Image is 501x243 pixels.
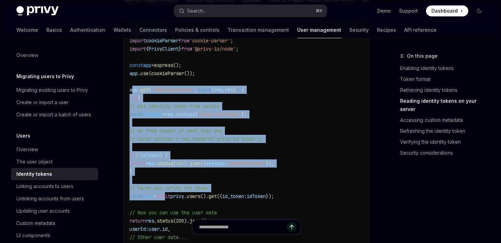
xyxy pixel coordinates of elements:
span: // const idToken = req.headers['privy-id-token']; [130,136,263,142]
a: Connectors [139,22,167,38]
a: Policies & controls [175,22,219,38]
a: Token format [400,74,490,85]
span: const [130,193,143,199]
span: ({ [217,193,222,199]
a: Migrating existing users to Privy [11,84,98,96]
span: ) { [160,152,168,158]
span: ({ [200,160,206,167]
span: json [189,160,200,167]
span: , [222,87,225,93]
a: User management [297,22,341,38]
span: message: [206,160,228,167]
span: ( [149,87,151,93]
span: { [241,87,244,93]
div: Unlinking accounts from users [16,195,84,203]
span: res [225,87,233,93]
span: express [154,62,173,68]
span: 401 [176,160,184,167]
span: idToken [143,111,162,117]
a: Security [349,22,369,38]
span: user [143,193,154,199]
a: Security considerations [400,147,490,158]
span: get [209,193,217,199]
a: Retrieving identity tokens [400,85,490,96]
span: 'cookie-parser' [189,38,230,44]
span: Dashboard [431,8,458,14]
span: = [154,193,157,199]
a: Authentication [70,22,105,38]
span: idToken [140,152,160,158]
span: . [184,193,187,199]
a: Updating user accounts [11,205,98,217]
span: cookies [176,111,195,117]
a: Linking accounts to users [11,180,98,192]
span: ( [135,152,138,158]
span: { [146,46,149,52]
span: // Now you can use the user data [130,210,217,216]
div: The user object [16,158,52,166]
span: 'privy-id-token' [198,111,241,117]
span: const [130,111,143,117]
span: ()); [184,70,195,76]
span: cookieParser [146,38,179,44]
span: ). [184,160,189,167]
span: (). [200,193,209,199]
span: = [162,111,165,117]
span: cookieParser [151,70,184,76]
div: Create or import a user [16,98,69,106]
span: ( [211,87,214,93]
div: Migrating existing users to Privy [16,86,88,94]
div: Overview [16,145,38,154]
a: Basics [46,22,62,38]
a: Welcome [16,22,38,38]
span: { [138,95,140,101]
a: Wallets [113,22,131,38]
span: ⌘ K [316,8,323,14]
span: req [165,111,173,117]
span: app [130,87,138,93]
span: . [138,87,140,93]
span: }); [266,160,274,167]
span: app [143,62,151,68]
a: Transaction management [228,22,289,38]
span: try [130,95,138,101]
span: idToken [247,193,266,199]
a: Reading identity tokens on your server [400,96,490,115]
span: import [130,46,146,52]
span: // Or from header if sent that way [130,128,222,134]
span: if [130,152,135,158]
h5: Migrating users to Privy [16,72,74,81]
span: ( [173,160,176,167]
span: PrivyClient [149,46,179,52]
a: Identity tokens [11,168,98,180]
span: ]; [241,111,247,117]
span: async [198,87,211,93]
div: Identity tokens [16,170,52,178]
span: On this page [407,52,438,60]
div: UI components [16,231,50,240]
div: Search... [187,7,206,15]
span: await [157,193,170,199]
a: Unlinking accounts from users [11,192,98,205]
span: // Parse and verify the token [130,185,209,191]
span: get [140,87,149,93]
span: privy [170,193,184,199]
button: Toggle dark mode [474,5,485,16]
a: Enabling identity tokens [400,63,490,74]
div: Updating user accounts [16,207,70,215]
a: Refreshing the identity token [400,126,490,137]
a: Create or import a batch of users [11,109,98,121]
span: '/api/protected' [151,87,195,93]
span: ; [230,38,233,44]
div: Linking accounts to users [16,182,73,190]
a: Support [399,8,418,14]
span: id_token: [222,193,247,199]
span: '@privy-io/node' [192,46,236,52]
span: , [195,87,198,93]
span: return [130,160,146,167]
span: . [173,111,176,117]
span: app [130,70,138,76]
span: ; [236,46,239,52]
span: = [151,62,154,68]
span: const [130,62,143,68]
